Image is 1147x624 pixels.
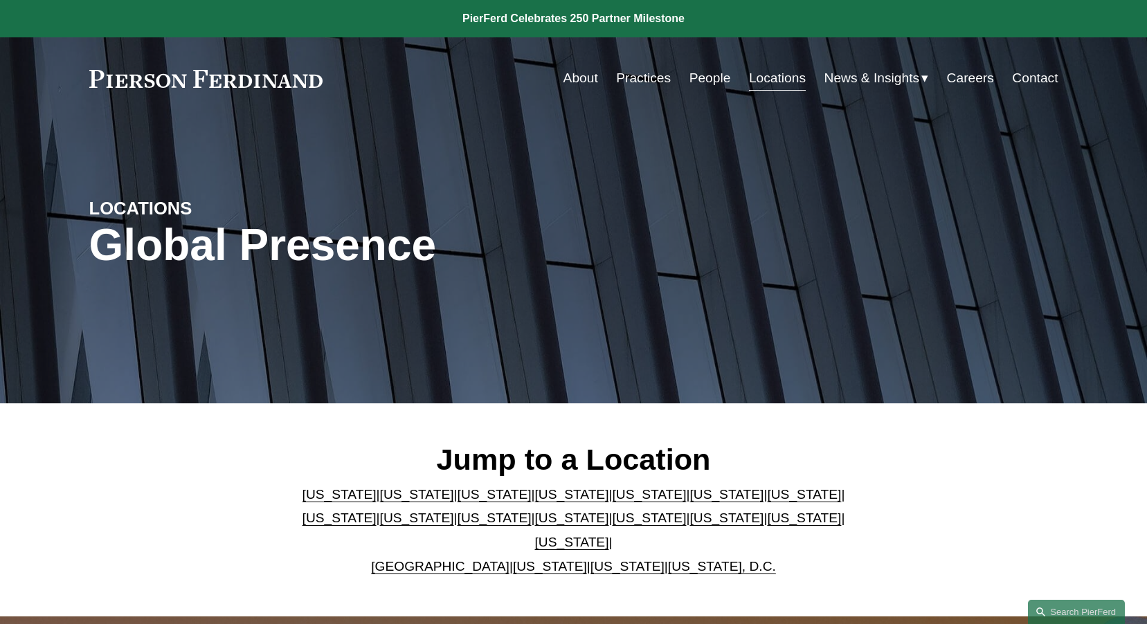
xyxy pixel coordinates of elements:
[612,487,686,502] a: [US_STATE]
[291,441,856,477] h2: Jump to a Location
[824,66,920,91] span: News & Insights
[824,65,929,91] a: folder dropdown
[1028,600,1125,624] a: Search this site
[89,197,332,219] h4: LOCATIONS
[291,483,856,578] p: | | | | | | | | | | | | | | | | | |
[458,511,532,525] a: [US_STATE]
[749,65,806,91] a: Locations
[458,487,532,502] a: [US_STATE]
[612,511,686,525] a: [US_STATE]
[689,487,764,502] a: [US_STATE]
[767,487,841,502] a: [US_STATE]
[689,511,764,525] a: [US_STATE]
[689,65,731,91] a: People
[535,487,609,502] a: [US_STATE]
[1012,65,1058,91] a: Contact
[535,511,609,525] a: [US_STATE]
[513,559,587,573] a: [US_STATE]
[371,559,509,573] a: [GEOGRAPHIC_DATA]
[302,511,377,525] a: [US_STATE]
[590,559,665,573] a: [US_STATE]
[668,559,776,573] a: [US_STATE], D.C.
[380,487,454,502] a: [US_STATE]
[947,65,994,91] a: Careers
[302,487,377,502] a: [US_STATE]
[535,535,609,549] a: [US_STATE]
[767,511,841,525] a: [US_STATE]
[380,511,454,525] a: [US_STATE]
[616,65,671,91] a: Practices
[89,220,735,270] h1: Global Presence
[563,65,598,91] a: About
